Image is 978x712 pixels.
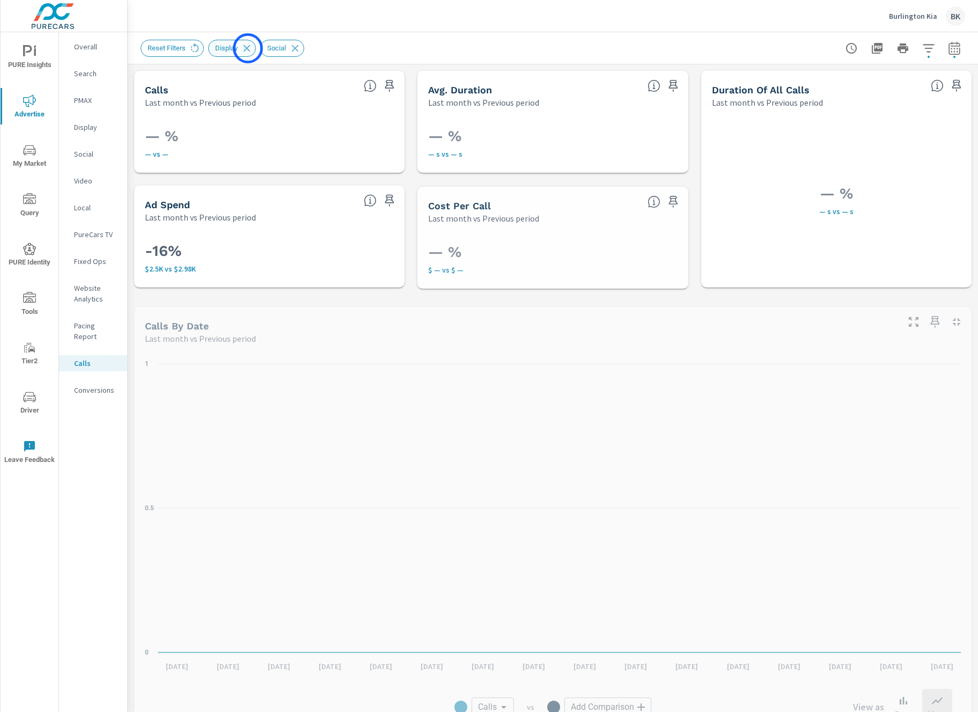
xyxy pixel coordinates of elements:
[261,44,292,52] span: Social
[364,194,377,207] span: Sum of PureCars Ad Spend.
[145,265,394,273] p: $2,504 vs $2,977
[145,332,256,345] p: Last month vs Previous period
[145,649,149,656] text: 0
[74,41,119,52] p: Overall
[944,38,965,59] button: Select Date Range
[617,661,655,672] p: [DATE]
[428,243,677,261] h3: — %
[712,185,961,203] h3: — %
[428,200,491,211] h5: Cost Per Call
[770,661,808,672] p: [DATE]
[381,77,398,94] span: Save this to your personalized report
[59,92,127,108] div: PMAX
[413,661,451,672] p: [DATE]
[566,661,604,672] p: [DATE]
[428,150,677,158] p: — s vs — s
[145,211,256,224] p: Last month vs Previous period
[59,355,127,371] div: Calls
[74,68,119,79] p: Search
[158,661,196,672] p: [DATE]
[428,212,539,225] p: Last month vs Previous period
[260,661,298,672] p: [DATE]
[4,243,55,269] span: PURE Identity
[892,38,914,59] button: Print Report
[145,199,190,210] h5: Ad Spend
[209,44,244,52] span: Display
[74,229,119,240] p: PureCars TV
[59,173,127,189] div: Video
[4,440,55,466] span: Leave Feedback
[948,313,965,331] button: Minimize Widget
[59,200,127,216] div: Local
[948,77,965,94] span: Save this to your personalized report
[74,320,119,342] p: Pacing Report
[260,40,304,57] div: Social
[4,45,55,71] span: PURE Insights
[209,661,247,672] p: [DATE]
[648,79,660,92] span: Average Duration of each call.
[1,32,58,476] div: nav menu
[145,504,154,512] text: 0.5
[4,391,55,417] span: Driver
[4,144,55,170] span: My Market
[59,226,127,243] div: PureCars TV
[208,40,256,57] div: Display
[712,207,961,216] p: — s vs — s
[719,661,757,672] p: [DATE]
[514,702,547,712] p: vs
[515,661,553,672] p: [DATE]
[428,266,677,274] p: $ — vs $ —
[59,318,127,344] div: Pacing Report
[59,146,127,162] div: Social
[74,385,119,395] p: Conversions
[428,127,677,145] h3: — %
[364,79,377,92] span: Total number of calls.
[926,313,944,331] span: Save this to your personalized report
[145,320,209,332] h5: Calls By Date
[872,661,910,672] p: [DATE]
[905,313,922,331] button: Make Fullscreen
[145,150,394,158] p: — vs —
[145,242,394,260] h3: -16%
[74,175,119,186] p: Video
[4,94,55,121] span: Advertise
[59,280,127,307] div: Website Analytics
[4,292,55,318] span: Tools
[59,253,127,269] div: Fixed Ops
[712,96,823,109] p: Last month vs Previous period
[59,65,127,82] div: Search
[74,149,119,159] p: Social
[141,40,204,57] div: Reset Filters
[4,193,55,219] span: Query
[362,661,400,672] p: [DATE]
[821,661,859,672] p: [DATE]
[311,661,349,672] p: [DATE]
[74,202,119,213] p: Local
[428,96,539,109] p: Last month vs Previous period
[4,341,55,368] span: Tier2
[428,84,492,96] h5: Avg. Duration
[464,661,502,672] p: [DATE]
[145,84,168,96] h5: Calls
[931,79,944,92] span: The Total Duration of all calls.
[74,95,119,106] p: PMAX
[946,6,965,26] div: BK
[141,44,192,52] span: Reset Filters
[648,195,660,208] span: PureCars Ad Spend/Calls.
[59,382,127,398] div: Conversions
[74,283,119,304] p: Website Analytics
[74,122,119,133] p: Display
[923,661,961,672] p: [DATE]
[145,96,256,109] p: Last month vs Previous period
[668,661,705,672] p: [DATE]
[59,39,127,55] div: Overall
[866,38,888,59] button: "Export Report to PDF"
[381,192,398,209] span: Save this to your personalized report
[665,193,682,210] span: Save this to your personalized report
[145,360,149,368] text: 1
[712,84,810,96] h5: Duration of all Calls
[918,38,939,59] button: Apply Filters
[665,77,682,94] span: Save this to your personalized report
[889,11,937,21] p: Burlington Kia
[74,358,119,369] p: Calls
